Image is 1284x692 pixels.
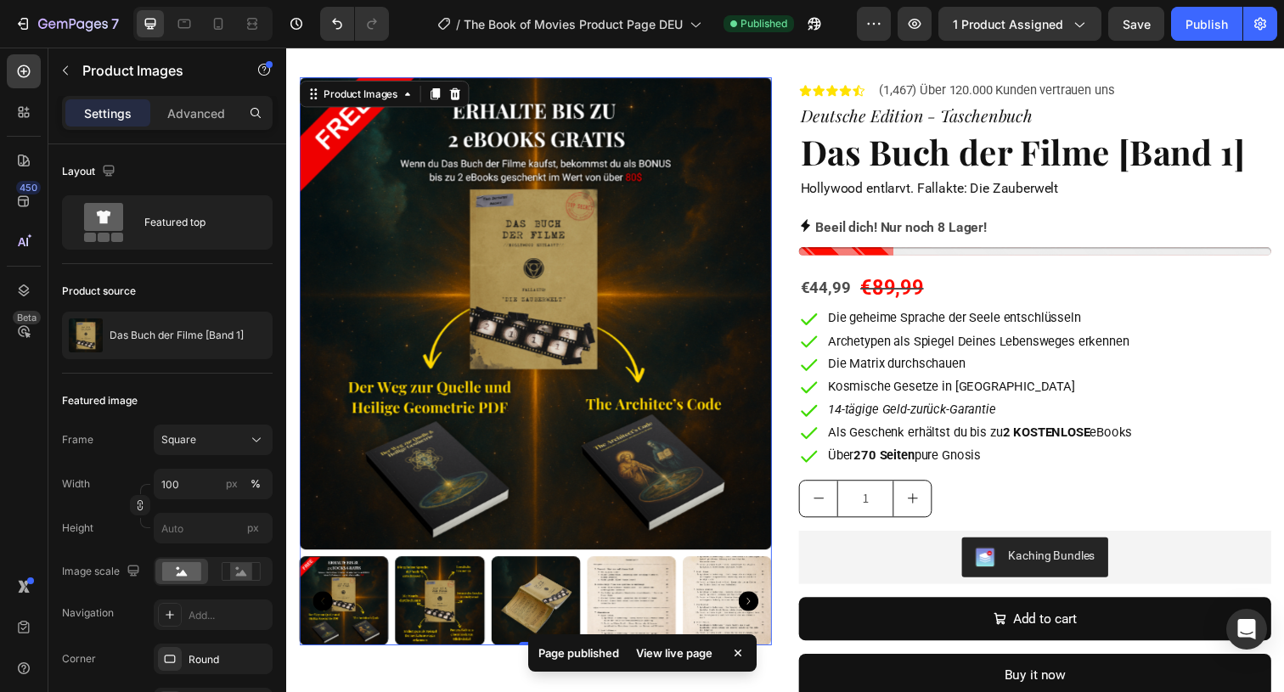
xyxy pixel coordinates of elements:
[523,57,1005,82] h2: Deutsche Edition - Taschenbuch
[741,16,787,31] span: Published
[245,474,266,494] button: px
[553,362,724,377] i: 14-tägige Geld-zurück-Garantie
[154,425,273,455] button: Square
[62,651,96,667] div: Corner
[1171,7,1242,41] button: Publish
[523,229,577,262] div: €44,99
[7,7,127,41] button: 7
[154,513,273,543] input: px
[579,408,602,424] strong: 270
[538,644,619,661] p: Page published
[251,476,261,492] div: %
[540,172,715,197] p: Beeil dich! Nur noch 8 Lager!
[82,60,227,81] p: Product Images
[553,315,864,332] p: Die Matrix durchschauen
[1185,15,1228,33] div: Publish
[737,510,825,528] div: Kaching Bundles
[523,619,1005,664] button: Buy it now
[111,14,119,34] p: 7
[35,40,117,55] div: Product Images
[938,7,1101,41] button: 1 product assigned
[62,432,93,447] label: Frame
[167,104,225,122] p: Advanced
[733,629,796,654] div: Buy it now
[222,474,242,494] button: %
[731,385,820,401] strong: 2 KOSTENLOSE
[525,132,1004,157] p: Hollywood entlarvt. Fallakte: Die Zauberwelt
[144,203,248,242] div: Featured top
[62,284,136,299] div: Product source
[703,510,724,531] img: KachingBundles.png
[62,160,119,183] div: Layout
[1226,609,1267,650] div: Open Intercom Messenger
[247,521,259,534] span: px
[189,652,268,667] div: Round
[690,500,839,541] button: Kaching Bundles
[584,226,652,266] div: €89,99
[286,48,1284,692] iframe: Design area
[62,520,93,536] label: Height
[553,408,864,425] p: Über pure Gnosis
[953,15,1063,33] span: 1 product assigned
[16,181,41,194] div: 450
[523,82,1005,131] h2: Das Buch der Filme [Band 1]
[464,15,683,33] span: The Book of Movies Product Page DEU
[62,605,114,621] div: Navigation
[1108,7,1164,41] button: Save
[320,7,389,41] div: Undo/Redo
[154,469,273,499] input: px%
[553,385,864,402] p: Als Geschenk erhältst du bis zu eBooks
[13,311,41,324] div: Beta
[620,442,658,479] button: increment
[62,476,90,492] label: Width
[69,318,103,352] img: product feature img
[605,32,1004,55] p: (1,467) Über 120.000 Kunden vertrauen uns
[462,555,482,576] button: Carousel Next Arrow
[524,442,562,479] button: decrement
[523,561,1005,606] button: Add to cart
[742,571,808,596] div: Add to cart
[189,608,268,623] div: Add...
[226,476,238,492] div: px
[553,292,864,309] p: Archetypen als Spiegel Deines Lebensweges erkennen
[626,641,723,665] div: View live page
[456,15,460,33] span: /
[562,442,620,479] input: quantity
[605,408,641,424] strong: Seiten
[62,393,138,408] div: Featured image
[62,560,144,583] div: Image scale
[110,329,244,341] p: Das Buch der Filme [Band 1]
[84,104,132,122] p: Settings
[1123,17,1151,31] span: Save
[161,432,196,447] span: Square
[553,339,864,356] p: Kosmische Gesetze in [GEOGRAPHIC_DATA]
[553,268,864,285] p: Die geheime Sprache der Seele entschlüsseln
